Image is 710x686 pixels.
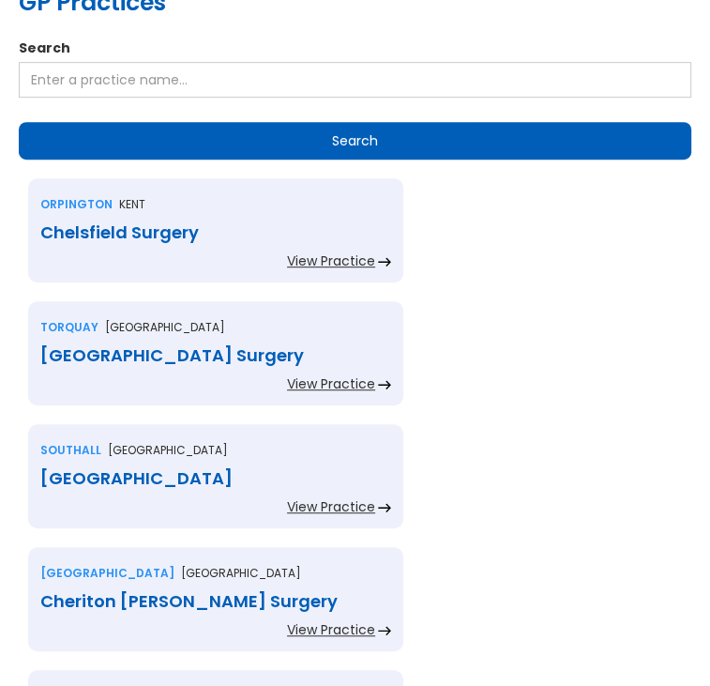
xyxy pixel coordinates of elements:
a: Southall[GEOGRAPHIC_DATA][GEOGRAPHIC_DATA]View Practice [28,424,403,547]
label: Search [19,38,691,57]
div: Torquay [40,318,98,337]
input: Enter a practice name… [19,62,691,98]
div: [GEOGRAPHIC_DATA] [40,564,174,583]
p: [GEOGRAPHIC_DATA] [181,564,301,583]
div: View Practice [287,374,375,393]
a: Torquay[GEOGRAPHIC_DATA][GEOGRAPHIC_DATA] SurgeryView Practice [28,301,403,424]
div: View Practice [287,497,375,516]
p: [GEOGRAPHIC_DATA] [108,441,228,460]
div: Chelsfield Surgery [40,223,391,242]
input: Search [19,122,691,160]
div: [GEOGRAPHIC_DATA] Surgery [40,346,391,365]
div: Orpington [40,195,113,214]
a: [GEOGRAPHIC_DATA][GEOGRAPHIC_DATA]Cheriton [PERSON_NAME] SurgeryView Practice [28,547,403,670]
p: Kent [119,195,145,214]
div: View Practice [287,252,375,270]
div: [GEOGRAPHIC_DATA] [40,469,391,488]
div: Cheriton [PERSON_NAME] Surgery [40,592,391,611]
a: OrpingtonKentChelsfield SurgeryView Practice [28,178,403,301]
div: View Practice [287,620,375,639]
div: Southall [40,441,101,460]
p: [GEOGRAPHIC_DATA] [105,318,225,337]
